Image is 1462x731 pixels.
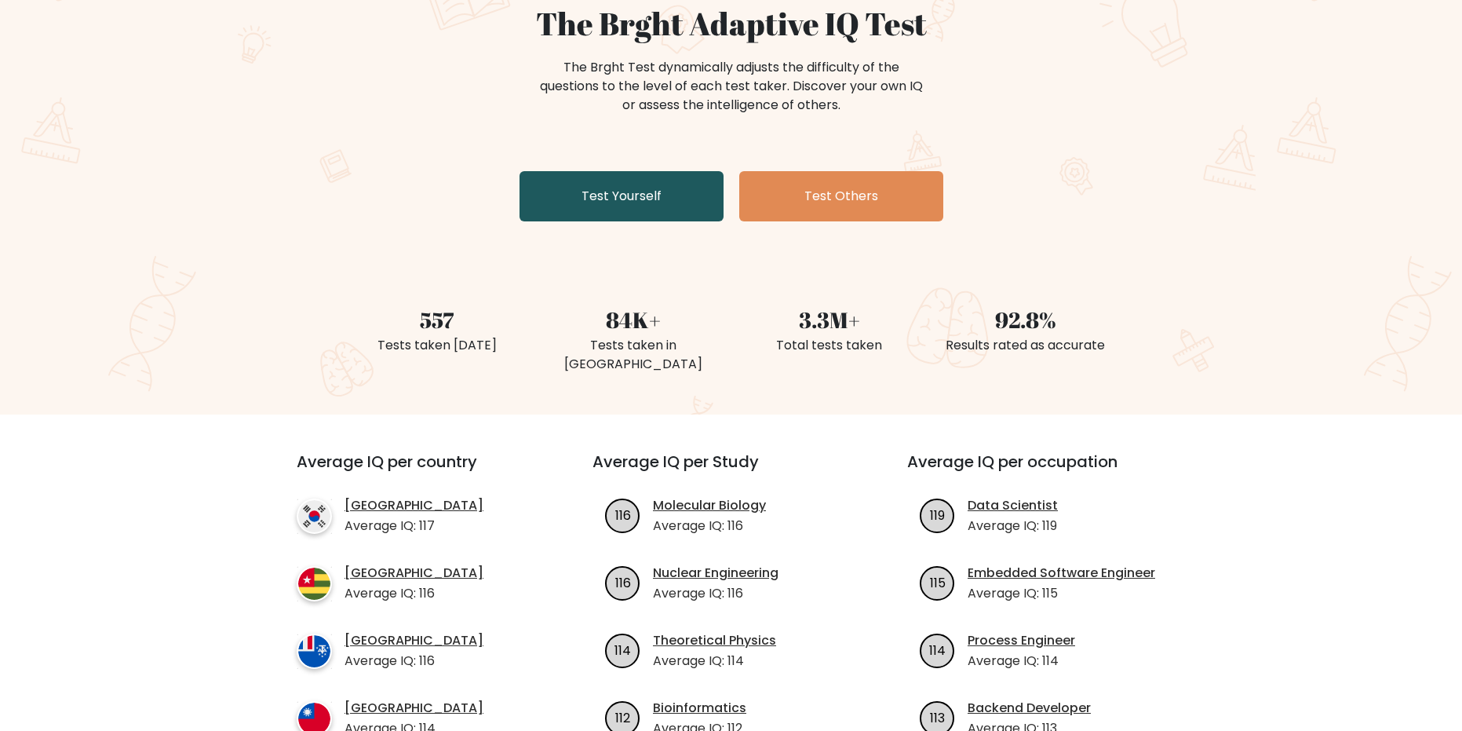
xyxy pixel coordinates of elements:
[615,708,630,726] text: 112
[907,452,1184,490] h3: Average IQ per occupation
[930,573,946,591] text: 115
[937,303,1114,336] div: 92.8%
[653,699,746,718] a: Bioinformatics
[968,631,1075,650] a: Process Engineer
[297,634,332,669] img: country
[968,584,1155,603] p: Average IQ: 115
[297,499,332,534] img: country
[968,496,1058,515] a: Data Scientist
[345,496,483,515] a: [GEOGRAPHIC_DATA]
[348,5,1114,42] h1: The Brght Adaptive IQ Test
[348,336,526,355] div: Tests taken [DATE]
[615,506,631,524] text: 116
[545,336,722,374] div: Tests taken in [GEOGRAPHIC_DATA]
[653,652,776,671] p: Average IQ: 114
[930,708,945,726] text: 113
[345,517,483,535] p: Average IQ: 117
[592,452,870,490] h3: Average IQ per Study
[929,641,946,659] text: 114
[345,699,483,718] a: [GEOGRAPHIC_DATA]
[348,303,526,336] div: 557
[345,584,483,603] p: Average IQ: 116
[968,517,1058,535] p: Average IQ: 119
[653,564,778,583] a: Nuclear Engineering
[741,336,918,355] div: Total tests taken
[297,452,536,490] h3: Average IQ per country
[930,506,945,524] text: 119
[615,573,631,591] text: 116
[297,566,332,601] img: country
[968,652,1075,671] p: Average IQ: 114
[968,564,1155,583] a: Embedded Software Engineer
[739,171,943,221] a: Test Others
[741,303,918,336] div: 3.3M+
[535,58,928,115] div: The Brght Test dynamically adjusts the difficulty of the questions to the level of each test take...
[653,496,766,515] a: Molecular Biology
[653,631,776,650] a: Theoretical Physics
[345,564,483,583] a: [GEOGRAPHIC_DATA]
[345,652,483,671] p: Average IQ: 116
[520,171,724,221] a: Test Yourself
[653,517,766,535] p: Average IQ: 116
[937,336,1114,355] div: Results rated as accurate
[614,641,631,659] text: 114
[653,584,778,603] p: Average IQ: 116
[545,303,722,336] div: 84K+
[345,631,483,650] a: [GEOGRAPHIC_DATA]
[968,699,1091,718] a: Backend Developer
